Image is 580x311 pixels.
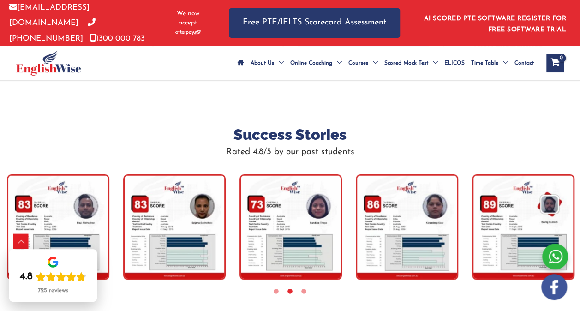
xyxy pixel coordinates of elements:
a: Time TableMenu Toggle [468,47,511,79]
span: Scored Mock Test [384,47,428,79]
a: Free PTE/IELTS Scorecard Assessment [229,8,400,37]
img: Suraj Subedi [472,174,574,280]
img: Sandipa Thapa [239,174,342,280]
img: Paul Mathachan [7,174,109,280]
span: Menu Toggle [428,47,438,79]
a: ELICOS [441,47,468,79]
span: Online Coaching [290,47,332,79]
img: white-facebook.png [541,274,567,300]
aside: Header Widget 1 [419,8,571,38]
img: cropped-ew-logo [16,50,81,76]
img: Srijana Budhathoki [123,174,226,280]
span: We now accept [170,9,206,28]
span: Menu Toggle [332,47,342,79]
div: 4.8 [20,270,33,283]
a: CoursesMenu Toggle [345,47,381,79]
a: 1300 000 783 [90,35,145,42]
a: Online CoachingMenu Toggle [287,47,345,79]
img: Kirandeep Kaur [356,174,458,280]
a: [PHONE_NUMBER] [9,19,96,42]
span: Menu Toggle [274,47,284,79]
img: Afterpay-Logo [175,30,201,35]
a: View Shopping Cart, empty [546,54,564,72]
span: Courses [348,47,368,79]
span: Time Table [471,47,498,79]
span: Menu Toggle [498,47,508,79]
a: Scored Mock TestMenu Toggle [381,47,441,79]
span: ELICOS [444,47,465,79]
div: 725 reviews [38,287,68,294]
a: About UsMenu Toggle [247,47,287,79]
span: Menu Toggle [368,47,378,79]
div: Rating: 4.8 out of 5 [20,270,86,283]
span: About Us [251,47,274,79]
a: [EMAIL_ADDRESS][DOMAIN_NAME] [9,4,90,27]
span: Contact [514,47,534,79]
a: Contact [511,47,537,79]
a: AI SCORED PTE SOFTWARE REGISTER FOR FREE SOFTWARE TRIAL [424,15,567,33]
nav: Site Navigation: Main Menu [234,47,537,79]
